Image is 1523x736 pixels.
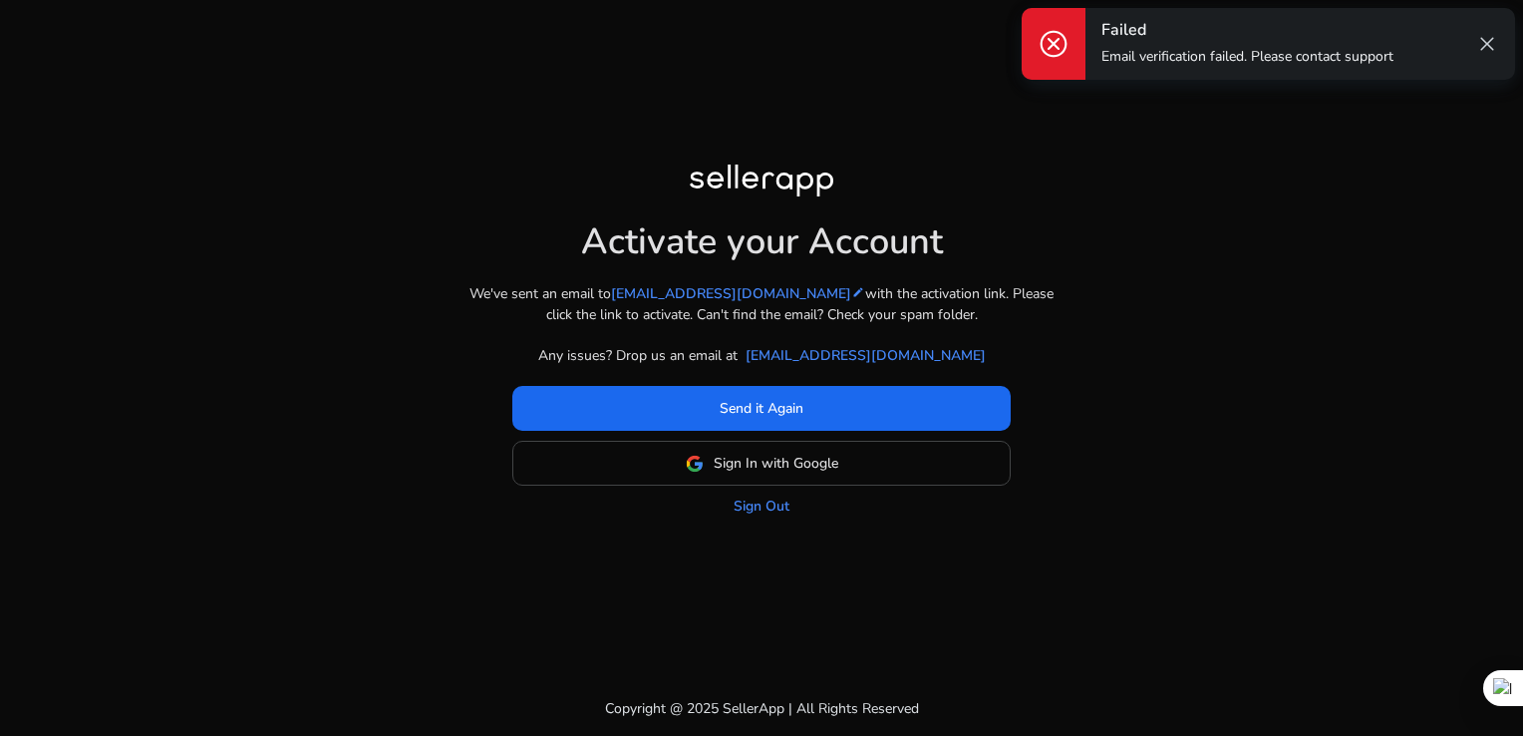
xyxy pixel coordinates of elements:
a: [EMAIL_ADDRESS][DOMAIN_NAME] [611,283,865,304]
button: Sign In with Google [512,441,1011,486]
span: Send it Again [720,398,803,419]
h4: Failed [1101,21,1393,40]
p: Any issues? Drop us an email at [538,345,738,366]
span: close [1475,32,1499,56]
a: [EMAIL_ADDRESS][DOMAIN_NAME] [746,345,986,366]
span: Sign In with Google [714,453,838,474]
mat-icon: edit [851,285,865,299]
h1: Activate your Account [581,204,943,263]
p: Email verification failed. Please contact support [1101,47,1393,67]
span: cancel [1038,28,1069,60]
img: google-logo.svg [686,455,704,473]
p: We've sent an email to with the activation link. Please click the link to activate. Can't find th... [462,283,1061,325]
button: Send it Again [512,386,1011,431]
a: Sign Out [734,496,789,517]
